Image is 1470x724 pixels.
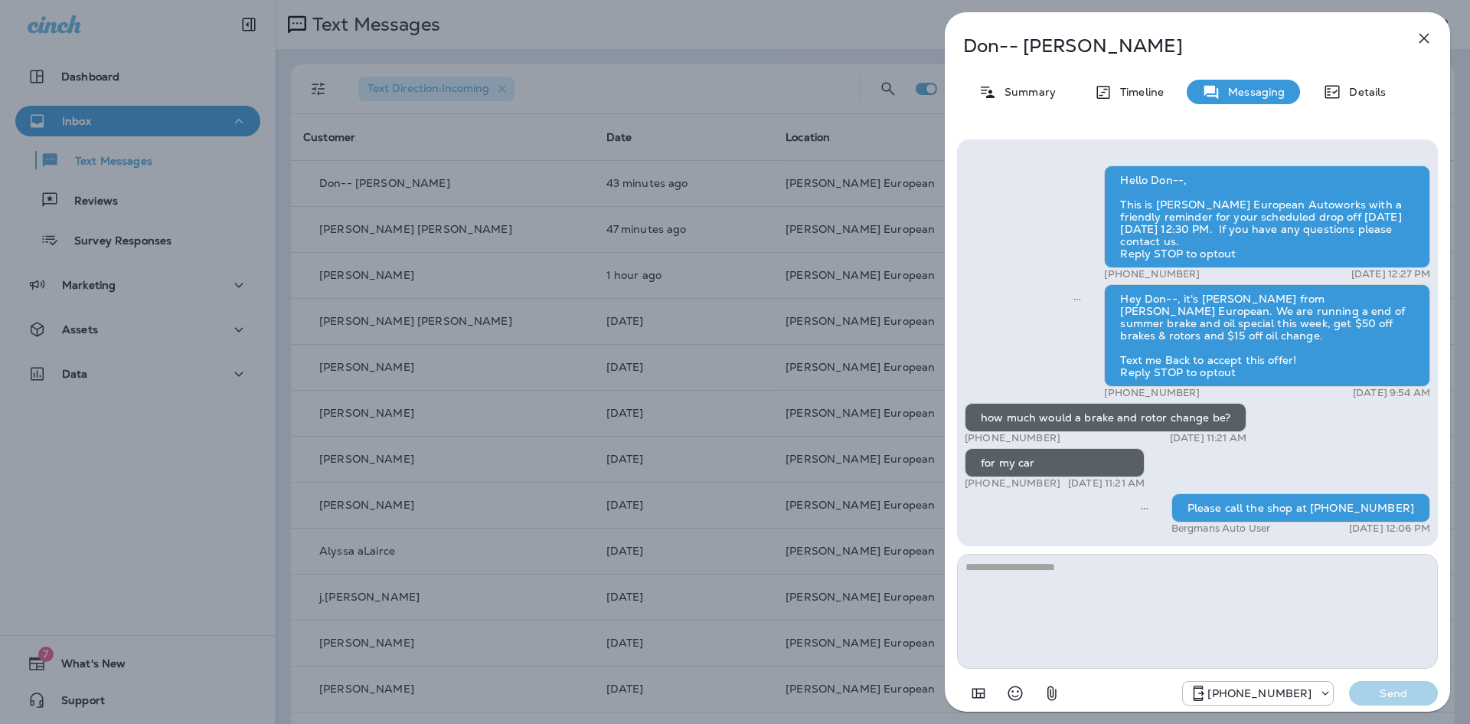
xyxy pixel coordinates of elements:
[1104,165,1430,268] div: Hello Don--, This is [PERSON_NAME] European Autoworks with a friendly reminder for your scheduled...
[965,448,1145,477] div: for my car
[963,35,1381,57] p: Don-- [PERSON_NAME]
[1000,678,1031,709] button: Select an emoji
[965,432,1060,444] p: [PHONE_NUMBER]
[1171,493,1430,523] div: Please call the shop at [PHONE_NUMBER]
[1171,523,1271,535] p: Bergmans Auto User
[1104,268,1200,280] p: [PHONE_NUMBER]
[1353,387,1430,399] p: [DATE] 9:54 AM
[1207,687,1312,699] p: [PHONE_NUMBER]
[963,678,994,709] button: Add in a premade template
[965,477,1060,490] p: [PHONE_NUMBER]
[1170,432,1246,444] p: [DATE] 11:21 AM
[965,403,1246,432] div: how much would a brake and rotor change be?
[1351,268,1430,280] p: [DATE] 12:27 PM
[997,86,1056,98] p: Summary
[1068,477,1145,490] p: [DATE] 11:21 AM
[1220,86,1285,98] p: Messaging
[1349,523,1430,535] p: [DATE] 12:06 PM
[1073,291,1081,305] span: Sent
[1183,684,1333,703] div: +1 (813) 428-9920
[1104,387,1200,399] p: [PHONE_NUMBER]
[1341,86,1386,98] p: Details
[1104,284,1430,387] div: Hey Don--, it's [PERSON_NAME] from [PERSON_NAME] European. We are running a end of summer brake a...
[1112,86,1164,98] p: Timeline
[1141,500,1148,514] span: Sent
